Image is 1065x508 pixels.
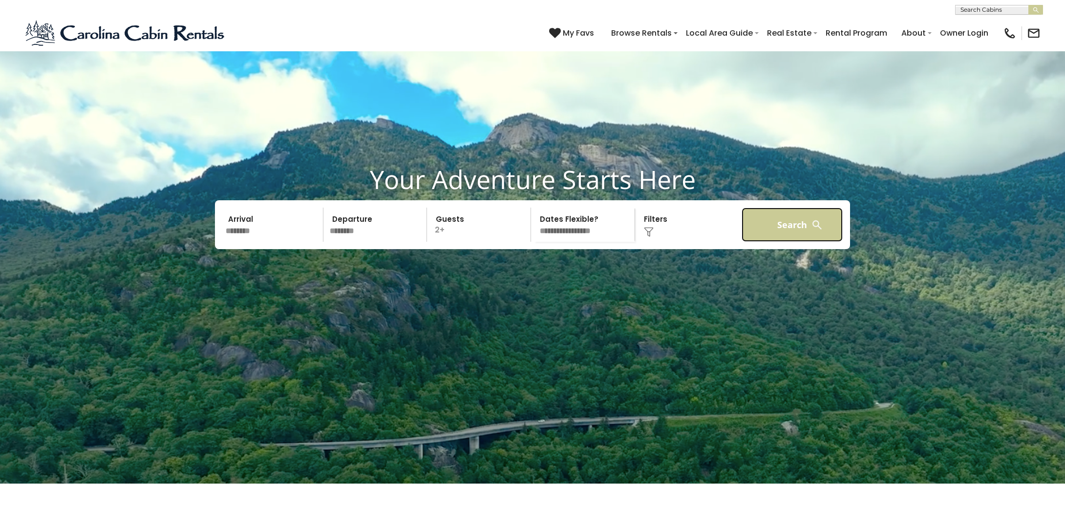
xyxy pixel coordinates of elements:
[563,27,594,39] span: My Favs
[644,227,654,237] img: filter--v1.png
[24,19,227,48] img: Blue-2.png
[7,164,1058,194] h1: Your Adventure Starts Here
[1027,26,1041,40] img: mail-regular-black.png
[762,24,816,42] a: Real Estate
[896,24,931,42] a: About
[606,24,677,42] a: Browse Rentals
[935,24,993,42] a: Owner Login
[430,208,531,242] p: 2+
[742,208,843,242] button: Search
[811,219,823,231] img: search-regular-white.png
[1003,26,1017,40] img: phone-regular-black.png
[549,27,596,40] a: My Favs
[681,24,758,42] a: Local Area Guide
[821,24,892,42] a: Rental Program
